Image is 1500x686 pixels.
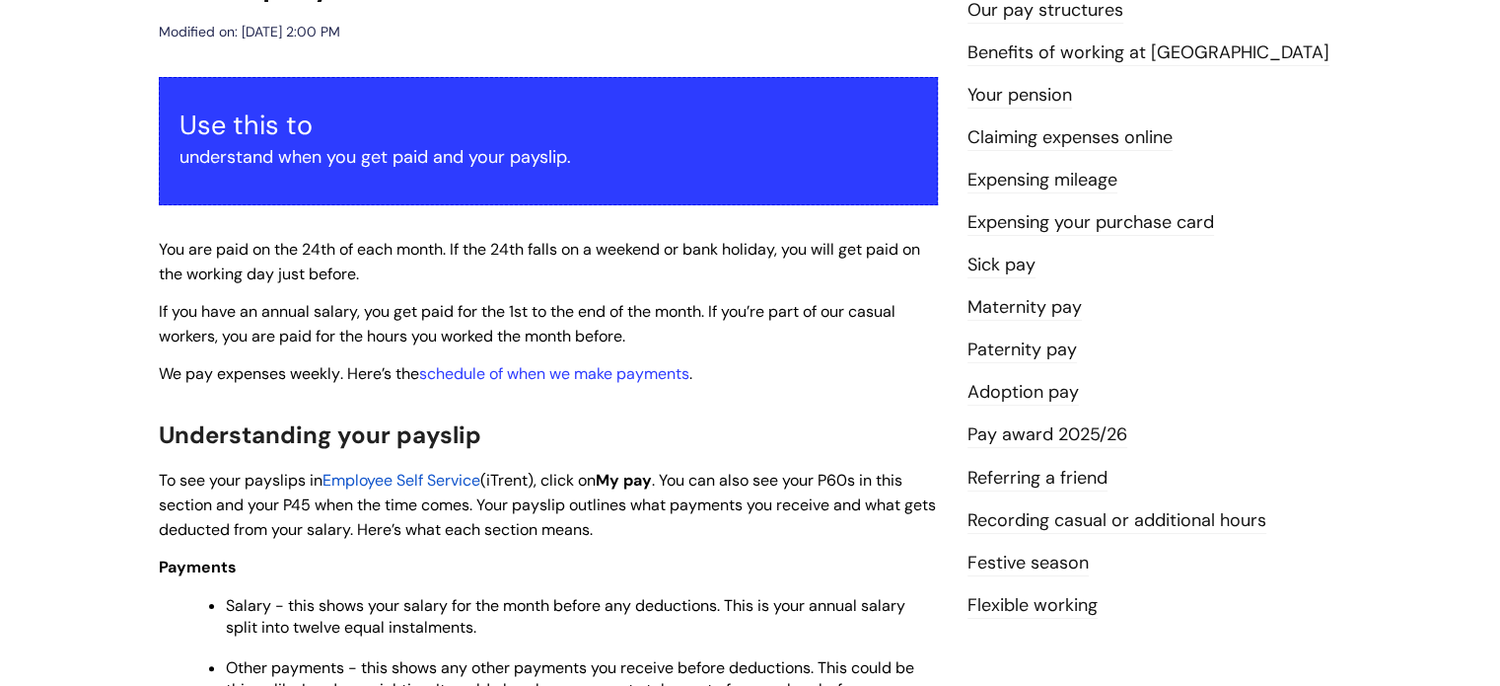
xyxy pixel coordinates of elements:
a: Claiming expenses online [967,125,1173,151]
a: Adoption pay [967,380,1079,406]
a: Festive season [967,551,1089,576]
p: understand when you get paid and your payslip. [179,141,917,173]
span: Payments [159,557,237,577]
a: Employee Self Service [322,470,480,491]
a: Benefits of working at [GEOGRAPHIC_DATA] [967,40,1329,66]
a: schedule of when we make payments [419,363,689,384]
span: (iTrent), click on [480,470,596,491]
a: Your pension [967,83,1072,109]
span: . Here’s the . [159,363,692,384]
a: Recording casual or additional hours [967,508,1266,534]
a: Referring a friend [967,466,1107,492]
span: Salary - this shows your salary for the month before any deductions. This is your annual salary s... [226,595,905,638]
a: Flexible working [967,593,1098,619]
h3: Use this to [179,110,917,141]
span: If you have an annual salary, you get paid for the 1st to the end of the month. If you’re part of... [159,301,895,346]
span: Understanding your payslip [159,419,481,450]
a: Expensing your purchase card [967,210,1214,236]
span: . You can also see your P60s in this section and your P45 when the time comes. Your payslip outli... [159,470,936,540]
a: Sick pay [967,253,1036,278]
span: To see your payslips in [159,470,322,491]
span: We pay expenses weekly [159,363,340,384]
a: Paternity pay [967,338,1077,363]
a: Maternity pay [967,295,1082,321]
a: Expensing mileage [967,168,1117,193]
a: Pay award 2025/26 [967,422,1127,448]
div: Modified on: [DATE] 2:00 PM [159,20,340,44]
span: You are paid on the 24th of each month. If the 24th falls on a weekend or bank holiday, you will ... [159,239,920,284]
span: My pay [596,470,652,491]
